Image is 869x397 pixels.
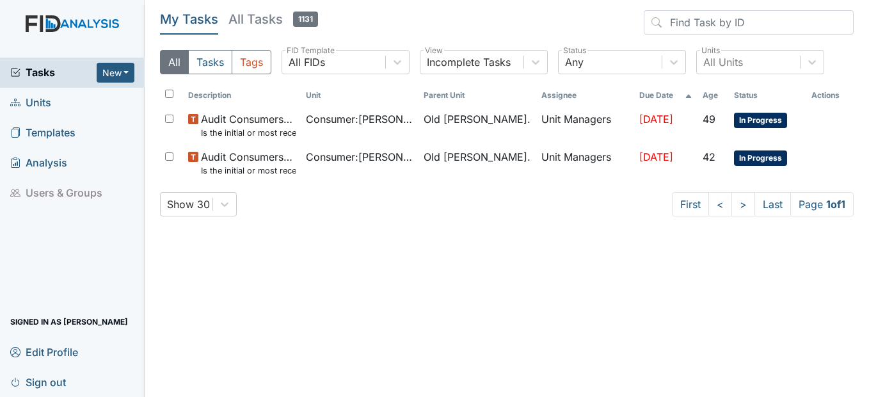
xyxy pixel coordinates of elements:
[703,150,715,163] span: 42
[10,153,67,173] span: Analysis
[10,93,51,113] span: Units
[201,127,296,139] small: Is the initial or most recent Social Evaluation in the chart?
[301,85,419,106] th: Toggle SortBy
[306,111,413,127] span: Consumer : [PERSON_NAME]
[734,150,787,166] span: In Progress
[703,54,743,70] div: All Units
[10,342,78,362] span: Edit Profile
[634,85,698,106] th: Toggle SortBy
[10,65,97,80] a: Tasks
[10,123,76,143] span: Templates
[698,85,729,106] th: Toggle SortBy
[160,50,271,74] div: Type filter
[790,192,854,216] span: Page
[183,85,301,106] th: Toggle SortBy
[644,10,854,35] input: Find Task by ID
[672,192,709,216] a: First
[201,149,296,177] span: Audit Consumers Charts Is the initial or most recent Social Evaluation in the chart?
[165,90,173,98] input: Toggle All Rows Selected
[639,150,673,163] span: [DATE]
[703,113,715,126] span: 49
[734,113,787,128] span: In Progress
[427,54,511,70] div: Incomplete Tasks
[293,12,318,27] span: 1131
[729,85,806,106] th: Toggle SortBy
[536,85,634,106] th: Assignee
[424,149,530,165] span: Old [PERSON_NAME].
[806,85,854,106] th: Actions
[10,312,128,332] span: Signed in as [PERSON_NAME]
[160,10,218,28] h5: My Tasks
[639,113,673,126] span: [DATE]
[672,192,854,216] nav: task-pagination
[565,54,584,70] div: Any
[97,63,135,83] button: New
[826,198,845,211] strong: 1 of 1
[228,10,318,28] h5: All Tasks
[188,50,232,74] button: Tasks
[201,165,296,177] small: Is the initial or most recent Social Evaluation in the chart?
[536,106,634,144] td: Unit Managers
[201,111,296,139] span: Audit Consumers Charts Is the initial or most recent Social Evaluation in the chart?
[167,197,210,212] div: Show 30
[289,54,325,70] div: All FIDs
[306,149,413,165] span: Consumer : [PERSON_NAME], [GEOGRAPHIC_DATA]
[419,85,536,106] th: Toggle SortBy
[10,372,66,392] span: Sign out
[731,192,755,216] a: >
[424,111,530,127] span: Old [PERSON_NAME].
[536,144,634,182] td: Unit Managers
[754,192,791,216] a: Last
[160,50,189,74] button: All
[232,50,271,74] button: Tags
[708,192,732,216] a: <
